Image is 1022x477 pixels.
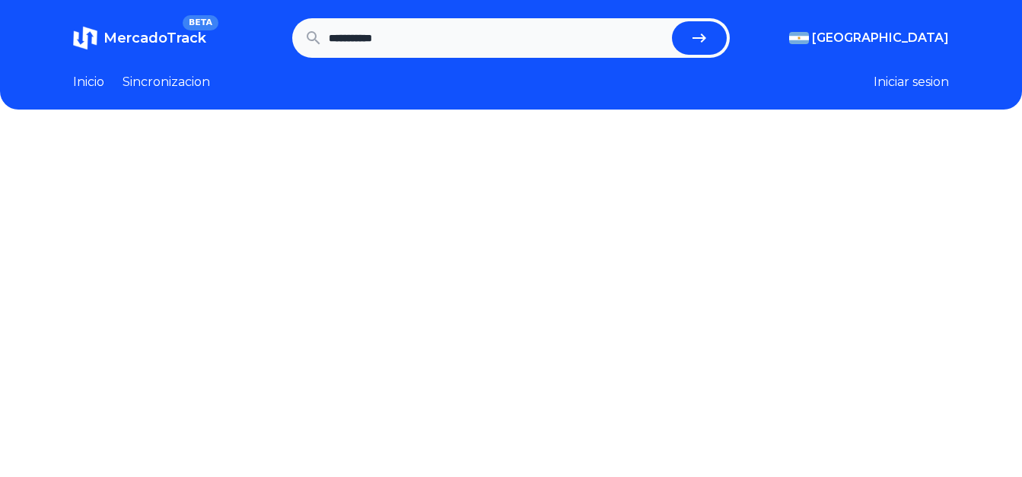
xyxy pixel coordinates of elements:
span: BETA [183,15,218,30]
a: MercadoTrackBETA [73,26,206,50]
img: Argentina [789,32,809,44]
a: Inicio [73,73,104,91]
button: [GEOGRAPHIC_DATA] [789,29,949,47]
span: [GEOGRAPHIC_DATA] [812,29,949,47]
a: Sincronizacion [123,73,210,91]
span: MercadoTrack [103,30,206,46]
img: MercadoTrack [73,26,97,50]
button: Iniciar sesion [874,73,949,91]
